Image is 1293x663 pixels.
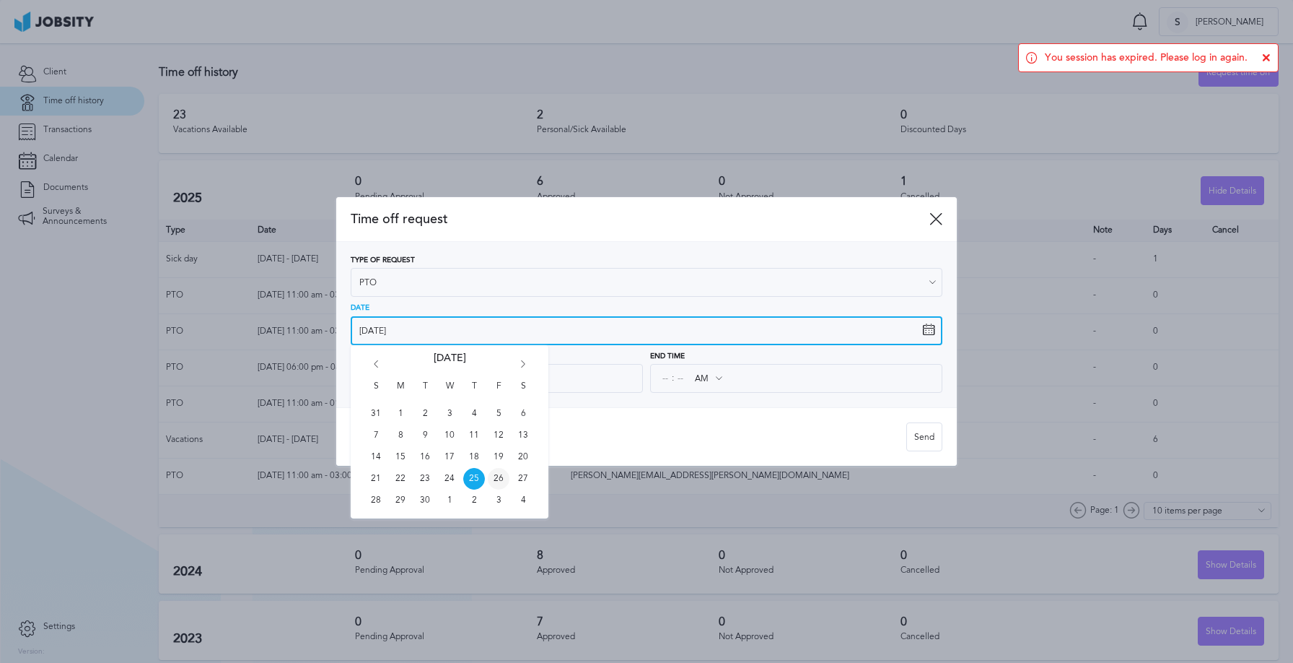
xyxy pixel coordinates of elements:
[439,446,460,468] span: Wed Sep 17 2025
[390,468,411,490] span: Mon Sep 22 2025
[463,381,485,403] span: T
[365,490,387,511] span: Sun Sep 28 2025
[463,425,485,446] span: Thu Sep 11 2025
[488,381,509,403] span: F
[906,422,942,451] button: Send
[414,403,436,425] span: Tue Sep 02 2025
[439,490,460,511] span: Wed Oct 01 2025
[488,468,509,490] span: Fri Sep 26 2025
[512,403,534,425] span: Sat Sep 06 2025
[365,468,387,490] span: Sun Sep 21 2025
[512,381,534,403] span: S
[463,446,485,468] span: Thu Sep 18 2025
[439,468,460,490] span: Wed Sep 24 2025
[512,468,534,490] span: Sat Sep 27 2025
[439,403,460,425] span: Wed Sep 03 2025
[390,381,411,403] span: M
[488,425,509,446] span: Fri Sep 12 2025
[365,446,387,468] span: Sun Sep 14 2025
[365,425,387,446] span: Sun Sep 07 2025
[439,425,460,446] span: Wed Sep 10 2025
[414,468,436,490] span: Tue Sep 23 2025
[414,381,436,403] span: T
[488,403,509,425] span: Fri Sep 05 2025
[365,381,387,403] span: S
[907,423,942,452] div: Send
[512,490,534,511] span: Sat Oct 04 2025
[463,468,485,490] span: Thu Sep 25 2025
[1045,52,1248,64] span: You session has expired. Please log in again.
[439,381,460,403] span: W
[674,365,687,391] input: --
[463,403,485,425] span: Thu Sep 04 2025
[414,490,436,511] span: Tue Sep 30 2025
[414,425,436,446] span: Tue Sep 09 2025
[672,373,674,383] span: :
[434,352,466,381] span: [DATE]
[414,446,436,468] span: Tue Sep 16 2025
[390,403,411,425] span: Mon Sep 01 2025
[390,425,411,446] span: Mon Sep 08 2025
[351,304,369,313] span: Date
[517,360,530,373] i: Go forward 1 month
[390,446,411,468] span: Mon Sep 15 2025
[512,425,534,446] span: Sat Sep 13 2025
[351,256,415,265] span: Type of Request
[488,446,509,468] span: Fri Sep 19 2025
[365,403,387,425] span: Sun Aug 31 2025
[463,490,485,511] span: Thu Oct 02 2025
[650,352,685,361] span: End Time
[390,490,411,511] span: Mon Sep 29 2025
[369,360,382,373] i: Go back 1 month
[659,365,672,391] input: --
[488,490,509,511] span: Fri Oct 03 2025
[351,212,929,227] span: Time off request
[512,446,534,468] span: Sat Sep 20 2025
